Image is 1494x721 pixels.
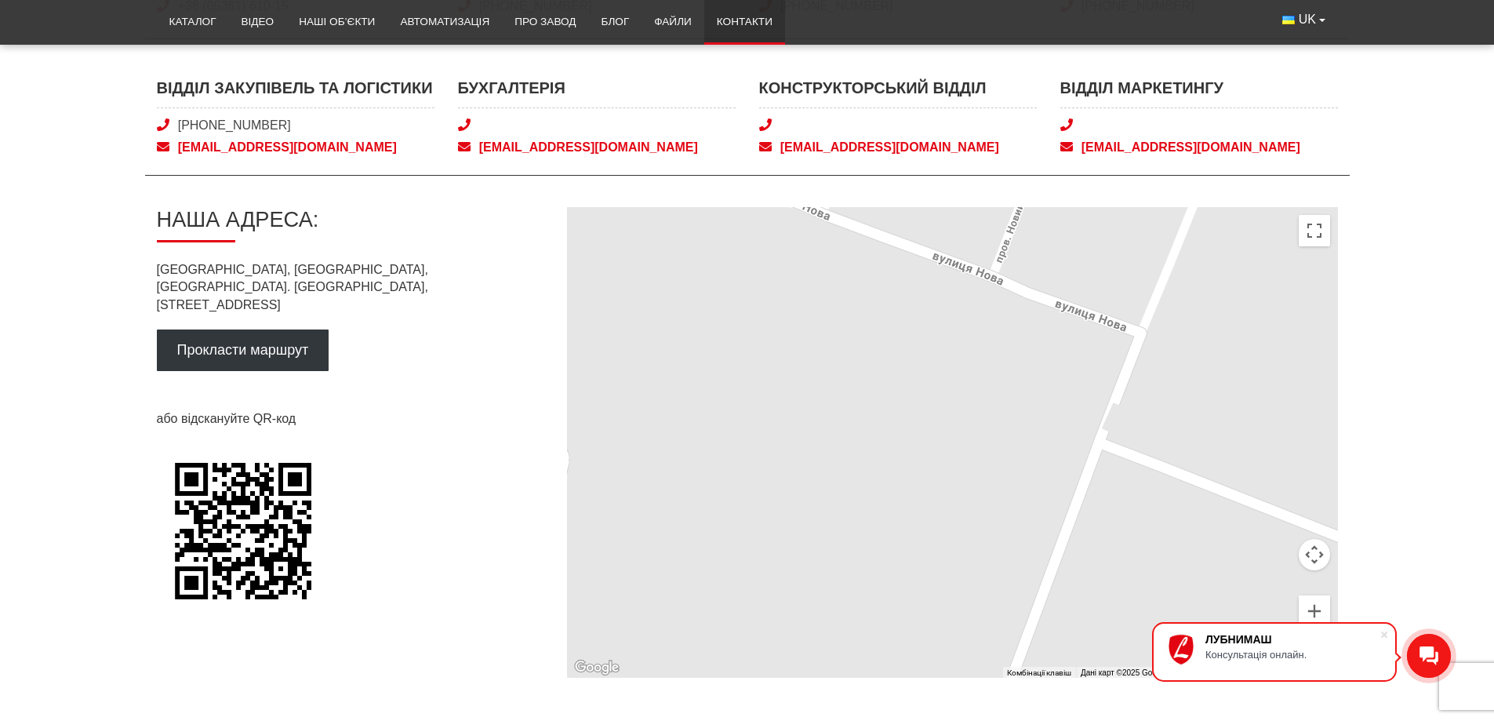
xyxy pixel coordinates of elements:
a: [EMAIL_ADDRESS][DOMAIN_NAME] [458,139,736,156]
span: Бухгалтерія [458,77,736,108]
button: Перемкнути повноекранний режим [1299,215,1330,246]
a: [EMAIL_ADDRESS][DOMAIN_NAME] [157,139,434,156]
button: Збільшити [1299,595,1330,627]
img: Українська [1282,16,1295,24]
a: [PHONE_NUMBER] [178,118,291,132]
a: Каталог [157,5,229,39]
a: Відкрити цю область на Картах Google (відкриється нове вікно) [571,657,623,678]
span: Дані карт ©2025 Google [1081,668,1167,677]
a: Наші об’єкти [286,5,387,39]
button: UK [1270,5,1337,35]
a: Файли [642,5,704,39]
span: Відділ закупівель та логістики [157,77,434,108]
a: Відео [229,5,287,39]
span: Відділ маркетингу [1060,77,1338,108]
button: Комбінації клавіш [1007,668,1071,679]
a: Прокласти маршрут [157,330,329,371]
div: ЛУБНИМАШ [1205,633,1379,646]
a: [EMAIL_ADDRESS][DOMAIN_NAME] [759,139,1037,156]
div: Консультація онлайн. [1205,649,1379,661]
p: [GEOGRAPHIC_DATA], [GEOGRAPHIC_DATA], [GEOGRAPHIC_DATA]. [GEOGRAPHIC_DATA], [STREET_ADDRESS] [157,261,542,314]
a: Про завод [502,5,588,39]
a: Автоматизація [387,5,502,39]
span: UK [1299,11,1316,28]
a: Контакти [704,5,785,39]
a: [EMAIL_ADDRESS][DOMAIN_NAME] [1060,139,1338,156]
p: або відскануйте QR-код [157,410,542,428]
span: Конструкторський відділ [759,77,1037,108]
button: Налаштування камери на Картах [1299,539,1330,570]
img: Google [571,657,623,678]
h2: Наша адреса: [157,207,542,242]
a: Блог [588,5,642,39]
